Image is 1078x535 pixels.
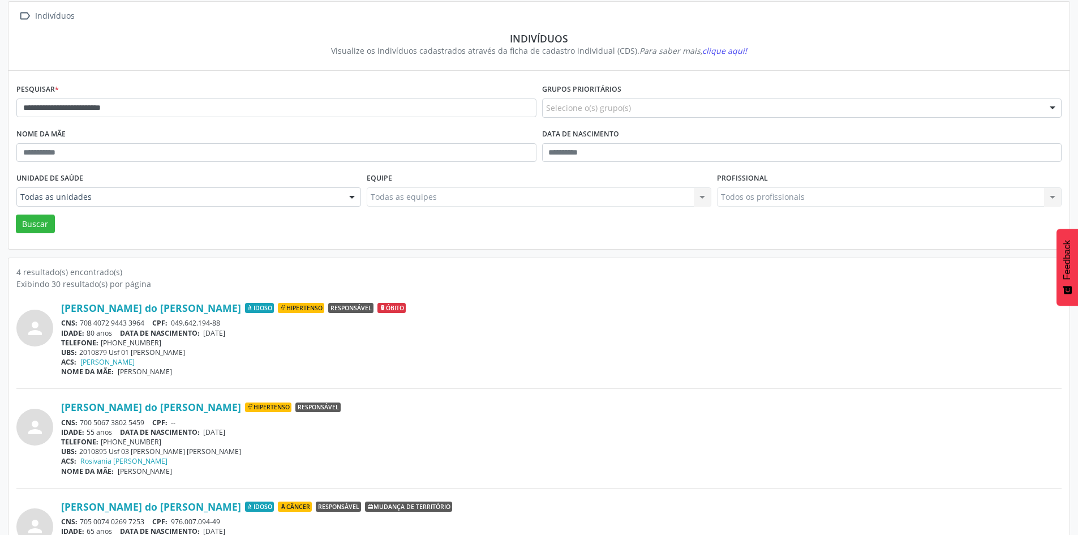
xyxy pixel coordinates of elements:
span: ACS: [61,357,76,367]
button: Buscar [16,215,55,234]
span: Mudança de território [365,502,452,512]
span: Responsável [295,403,341,413]
span: Responsável [328,303,373,313]
span: Hipertenso [245,403,291,413]
div: 708 4072 9443 3964 [61,318,1062,328]
label: Unidade de saúde [16,170,83,187]
div: Visualize os indivíduos cadastrados através da ficha de cadastro individual (CDS). [24,45,1054,57]
a: [PERSON_NAME] do [PERSON_NAME] [61,401,241,413]
span: [PERSON_NAME] [118,367,172,376]
span: CPF: [152,318,168,328]
span: CPF: [152,418,168,427]
span: Idoso [245,502,274,512]
div: [PHONE_NUMBER] [61,338,1062,348]
span: IDADE: [61,427,84,437]
div: 2010895 Usf 03 [PERSON_NAME] [PERSON_NAME] [61,447,1062,456]
div: 4 resultado(s) encontrado(s) [16,266,1062,278]
label: Grupos prioritários [542,81,621,99]
a:  Indivíduos [16,8,76,24]
label: Nome da mãe [16,126,66,143]
label: Pesquisar [16,81,59,99]
div: Indivíduos [24,32,1054,45]
span: UBS: [61,348,77,357]
span: NOME DA MÃE: [61,466,114,476]
span: CNS: [61,517,78,527]
span: ACS: [61,456,76,466]
span: CNS: [61,318,78,328]
div: Exibindo 30 resultado(s) por página [16,278,1062,290]
div: 2010879 Usf 01 [PERSON_NAME] [61,348,1062,357]
span: Responsável [316,502,361,512]
span: Todas as unidades [20,191,338,203]
span: Hipertenso [278,303,324,313]
span: DATA DE NASCIMENTO: [120,328,200,338]
a: [PERSON_NAME] [80,357,135,367]
span: 049.642.194-88 [171,318,220,328]
span: Óbito [377,303,406,313]
span: TELEFONE: [61,437,98,447]
span: 976.007.094-49 [171,517,220,527]
span: NOME DA MÃE: [61,367,114,376]
span: Idoso [245,303,274,313]
label: Equipe [367,170,392,187]
a: [PERSON_NAME] do [PERSON_NAME] [61,500,241,513]
span: CPF: [152,517,168,527]
span: IDADE: [61,328,84,338]
span: UBS: [61,447,77,456]
label: Profissional [717,170,768,187]
span: clique aqui! [702,45,747,56]
div: 700 5067 3802 5459 [61,418,1062,427]
span: Selecione o(s) grupo(s) [546,102,631,114]
label: Data de nascimento [542,126,619,143]
i: person [25,318,45,339]
a: Rosivania [PERSON_NAME] [80,456,168,466]
span: [DATE] [203,328,225,338]
span: Feedback [1062,240,1072,280]
span: [DATE] [203,427,225,437]
div: 55 anos [61,427,1062,437]
div: [PHONE_NUMBER] [61,437,1062,447]
span: TELEFONE: [61,338,98,348]
i: Para saber mais, [639,45,747,56]
span: CNS: [61,418,78,427]
span: Câncer [278,502,312,512]
div: Indivíduos [33,8,76,24]
span: [PERSON_NAME] [118,466,172,476]
div: 705 0074 0269 7253 [61,517,1062,527]
i:  [16,8,33,24]
i: person [25,417,45,438]
a: [PERSON_NAME] do [PERSON_NAME] [61,302,241,314]
div: 80 anos [61,328,1062,338]
button: Feedback - Mostrar pesquisa [1056,229,1078,306]
span: DATA DE NASCIMENTO: [120,427,200,437]
span: -- [171,418,175,427]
